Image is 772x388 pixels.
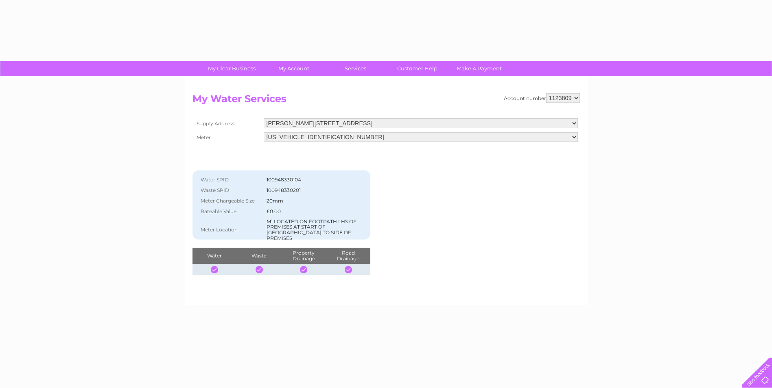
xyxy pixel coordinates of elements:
a: Services [322,61,389,76]
th: Water [192,248,237,264]
td: 100948330201 [265,185,367,196]
th: Rateable Value [197,206,265,217]
th: Waste SPID [197,185,265,196]
th: Water SPID [197,174,265,185]
a: Make A Payment [446,61,513,76]
td: 100948330104 [265,174,367,185]
div: Account number [504,93,580,103]
h2: My Water Services [192,93,580,109]
th: Property Drainage [281,248,326,264]
a: My Account [260,61,327,76]
a: My Clear Business [198,61,265,76]
th: Meter [192,130,262,144]
td: 20mm [265,196,367,206]
th: Supply Address [192,116,262,130]
th: Meter Chargeable Size [197,196,265,206]
th: Meter Location [197,217,265,243]
td: £0.00 [265,206,367,217]
td: M1 LOCATED ON FOOTPATH LHS OF PREMISES AT START OF [GEOGRAPHIC_DATA] TO SIDE OF PREMISES [265,217,367,243]
th: Waste [237,248,281,264]
th: Road Drainage [326,248,371,264]
a: Customer Help [384,61,451,76]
